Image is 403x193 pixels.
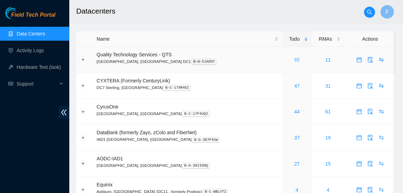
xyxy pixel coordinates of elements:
[376,132,387,143] button: swap
[354,135,365,140] span: calendar
[97,85,279,91] p: DC7 Sterling, [GEOGRAPHIC_DATA]
[5,13,55,22] a: Akamai TechnologiesField Tech Portal
[376,83,387,89] a: swap
[80,161,86,167] button: Expand row
[17,48,44,53] a: Activity Logs
[193,137,220,143] kbd: B-G-3D7P4XW
[97,156,123,161] span: AODC-IAD1
[376,109,387,114] span: swap
[376,135,387,140] a: swap
[295,161,300,167] a: 27
[325,135,331,140] a: 19
[354,80,365,91] button: calendar
[325,109,331,114] a: 61
[354,187,365,193] span: calendar
[376,158,387,169] button: swap
[325,83,331,89] a: 31
[183,163,210,169] kbd: B-G-38II6NQ
[17,31,45,37] a: Data Centers
[183,111,210,117] kbd: B-C-17F4UQ2
[17,64,61,70] a: Hardware Test (isok)
[80,135,86,140] button: Expand row
[376,106,387,117] button: swap
[97,111,279,117] p: [GEOGRAPHIC_DATA], [GEOGRAPHIC_DATA]
[354,106,365,117] button: calendar
[365,158,376,169] button: audit
[365,132,376,143] button: audit
[97,104,119,110] span: CyrusOne
[376,109,387,114] a: swap
[8,81,13,86] span: read
[354,54,365,65] button: calendar
[365,187,376,193] span: audit
[354,57,365,63] a: calendar
[365,83,376,89] span: audit
[376,57,387,63] a: swap
[354,57,365,63] span: calendar
[376,161,387,167] span: swap
[327,187,330,193] a: 4
[97,136,279,143] p: IAD1 [GEOGRAPHIC_DATA], [GEOGRAPHIC_DATA]
[376,135,387,140] span: swap
[376,80,387,91] button: swap
[295,83,300,89] a: 47
[365,57,376,63] span: audit
[354,161,365,167] a: calendar
[295,109,300,114] a: 44
[365,109,376,114] span: audit
[295,57,300,63] a: 65
[354,135,365,140] a: calendar
[365,54,376,65] button: audit
[376,161,387,167] a: swap
[296,187,299,193] a: 4
[354,161,365,167] span: calendar
[17,77,58,91] span: Support
[365,161,376,167] a: audit
[354,132,365,143] button: calendar
[365,109,376,114] a: audit
[380,5,394,19] button: F
[97,182,113,187] span: Equinix
[80,187,86,193] button: Expand row
[11,12,55,18] span: Field Tech Portal
[354,83,365,89] span: calendar
[354,187,365,193] a: calendar
[354,109,365,114] a: calendar
[365,83,376,89] a: audit
[365,135,376,140] span: audit
[80,83,86,89] button: Expand row
[97,78,170,83] span: CYXTERA (Formerly CenturyLink)
[376,187,387,193] a: swap
[354,109,365,114] span: calendar
[364,7,375,18] button: search
[376,187,387,193] span: swap
[192,59,217,65] kbd: B-W-5JAOOY
[354,83,365,89] a: calendar
[295,135,300,140] a: 37
[354,158,365,169] button: calendar
[365,187,376,193] a: audit
[325,57,331,63] a: 11
[97,52,172,57] span: Quality Technology Services - QTS
[97,58,279,65] p: [GEOGRAPHIC_DATA], [GEOGRAPHIC_DATA] DC1
[97,130,197,135] span: DataBank (formerly Zayo, zColo and FiberNet)
[365,57,376,63] a: audit
[365,135,376,140] a: audit
[365,106,376,117] button: audit
[80,109,86,114] button: Expand row
[97,162,279,169] p: [GEOGRAPHIC_DATA], [GEOGRAPHIC_DATA]
[386,8,389,16] span: F
[365,161,376,167] span: audit
[325,161,331,167] a: 15
[365,9,375,15] span: search
[365,80,376,91] button: audit
[376,57,387,63] span: swap
[376,54,387,65] button: swap
[5,7,35,19] img: Akamai Technologies
[80,57,86,63] button: Expand row
[344,31,396,47] th: Actions
[59,106,69,119] span: double-left
[376,83,387,89] span: swap
[164,85,191,91] kbd: B-C-179R4GI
